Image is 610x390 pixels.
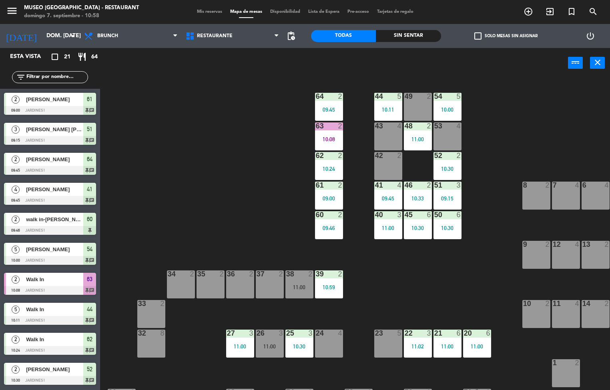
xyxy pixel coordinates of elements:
div: 2 [338,122,343,130]
div: 9 [523,241,524,248]
div: 21 [434,330,435,337]
i: power_settings_new [586,31,595,41]
div: 25 [286,330,287,337]
div: 11:00 [404,136,432,142]
div: 4 [397,182,402,189]
div: 4 [338,330,343,337]
div: 11:00 [374,225,402,231]
div: 5 [397,330,402,337]
span: 64 [87,154,92,164]
i: search [588,7,598,16]
div: 09:15 [433,196,462,201]
div: 11:00 [285,284,313,290]
span: 2 [12,96,20,104]
i: arrow_drop_down [68,31,78,41]
div: 2 [427,93,431,100]
div: 2 [338,270,343,278]
div: 2 [456,152,461,159]
div: 4 [456,122,461,130]
div: 2 [338,182,343,189]
span: 52 [87,364,92,374]
span: [PERSON_NAME] [PERSON_NAME] PORTUGAL [PERSON_NAME] [26,125,83,134]
div: 3 [456,182,461,189]
div: 2 [338,152,343,159]
div: 11:00 [463,344,491,349]
span: 60 [87,214,92,224]
span: 5 [12,306,20,314]
div: 5 [397,93,402,100]
div: 6 [427,211,431,218]
i: exit_to_app [545,7,555,16]
i: power_input [571,58,580,67]
button: menu [6,5,18,20]
span: Walk In [26,335,83,344]
div: 2 [545,182,550,189]
div: 6 [486,330,491,337]
div: 11:02 [404,344,432,349]
div: 10:30 [285,344,313,349]
div: 6 [456,211,461,218]
div: 09:45 [315,107,343,112]
div: 2 [190,270,195,278]
div: 2 [545,300,550,307]
span: 2 [12,156,20,164]
div: 10:11 [374,107,402,112]
span: 2 [12,336,20,344]
div: 10:24 [315,166,343,172]
span: [PERSON_NAME] [26,185,83,194]
div: 8 [523,182,524,189]
div: 3 [249,330,254,337]
div: 10:30 [433,166,462,172]
i: turned_in_not [567,7,576,16]
div: 38 [286,270,287,278]
span: 2 [12,276,20,284]
div: Esta vista [4,52,58,62]
div: 2 [338,211,343,218]
i: add_circle_outline [524,7,533,16]
input: Filtrar por nombre... [26,73,88,82]
div: 2 [338,93,343,100]
button: close [590,57,605,69]
div: 6 [582,182,583,189]
div: 4 [575,241,580,248]
div: 3 [397,211,402,218]
span: 62 [87,334,92,344]
label: Solo mesas sin asignar [474,32,538,40]
div: 35 [197,270,198,278]
div: 2 [427,182,431,189]
span: 5 [12,246,20,254]
span: Walk In [26,305,83,314]
div: 54 [434,93,435,100]
span: [PERSON_NAME] [26,245,83,254]
span: 4 [12,186,20,194]
span: Walk In [26,275,83,284]
div: 09:45 [374,196,402,201]
div: 51 [434,182,435,189]
div: 11:00 [256,344,284,349]
div: 11:00 [433,344,462,349]
div: 13 [582,241,583,248]
span: check_box_outline_blank [474,32,482,40]
div: 4 [575,182,580,189]
div: 09:46 [315,225,343,231]
span: 21 [64,52,70,62]
i: restaurant [77,52,87,62]
span: walk in-[PERSON_NAME] [26,215,83,224]
div: 32 [138,330,138,337]
div: 10:59 [315,284,343,290]
div: 10 [523,300,524,307]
